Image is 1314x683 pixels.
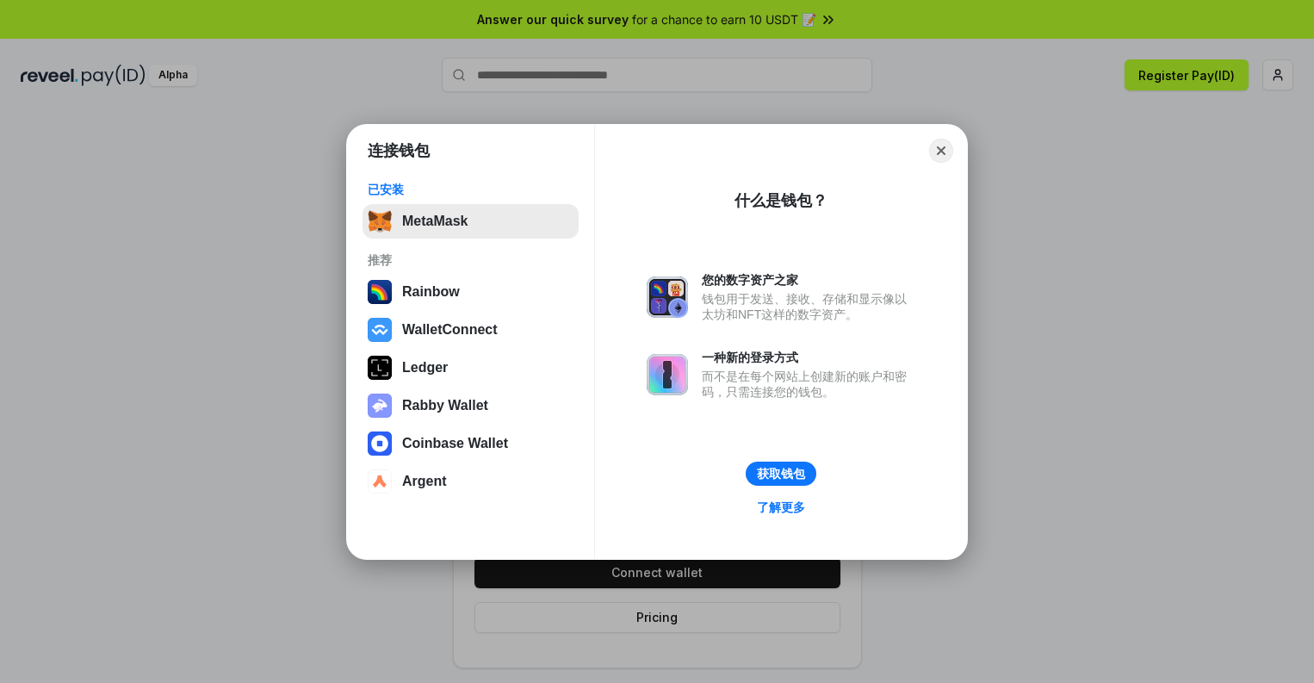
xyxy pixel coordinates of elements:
img: svg+xml,%3Csvg%20xmlns%3D%22http%3A%2F%2Fwww.w3.org%2F2000%2Fsvg%22%20fill%3D%22none%22%20viewBox... [647,354,688,395]
div: Coinbase Wallet [402,436,508,451]
img: svg+xml,%3Csvg%20width%3D%22120%22%20height%3D%22120%22%20viewBox%3D%220%200%20120%20120%22%20fil... [368,280,392,304]
button: Rabby Wallet [363,388,579,423]
div: 获取钱包 [757,466,805,481]
img: svg+xml,%3Csvg%20xmlns%3D%22http%3A%2F%2Fwww.w3.org%2F2000%2Fsvg%22%20fill%3D%22none%22%20viewBox... [647,276,688,318]
img: svg+xml,%3Csvg%20fill%3D%22none%22%20height%3D%2233%22%20viewBox%3D%220%200%2035%2033%22%20width%... [368,209,392,233]
div: 一种新的登录方式 [702,350,915,365]
div: 已安装 [368,182,573,197]
button: MetaMask [363,204,579,239]
button: Ledger [363,351,579,385]
button: WalletConnect [363,313,579,347]
div: 而不是在每个网站上创建新的账户和密码，只需连接您的钱包。 [702,369,915,400]
div: 什么是钱包？ [734,190,827,211]
div: 了解更多 [757,500,805,515]
div: 您的数字资产之家 [702,272,915,288]
img: svg+xml,%3Csvg%20width%3D%2228%22%20height%3D%2228%22%20viewBox%3D%220%200%2028%2028%22%20fill%3D... [368,469,392,494]
div: Argent [402,474,447,489]
div: WalletConnect [402,322,498,338]
div: Rabby Wallet [402,398,488,413]
a: 了解更多 [747,496,815,518]
div: 推荐 [368,252,573,268]
h1: 连接钱包 [368,140,430,161]
img: svg+xml,%3Csvg%20width%3D%2228%22%20height%3D%2228%22%20viewBox%3D%220%200%2028%2028%22%20fill%3D... [368,318,392,342]
img: svg+xml,%3Csvg%20xmlns%3D%22http%3A%2F%2Fwww.w3.org%2F2000%2Fsvg%22%20width%3D%2228%22%20height%3... [368,356,392,380]
button: Coinbase Wallet [363,426,579,461]
div: Rainbow [402,284,460,300]
button: Close [929,139,953,163]
img: svg+xml,%3Csvg%20width%3D%2228%22%20height%3D%2228%22%20viewBox%3D%220%200%2028%2028%22%20fill%3D... [368,432,392,456]
div: Ledger [402,360,448,376]
div: MetaMask [402,214,468,229]
button: Argent [363,464,579,499]
img: svg+xml,%3Csvg%20xmlns%3D%22http%3A%2F%2Fwww.w3.org%2F2000%2Fsvg%22%20fill%3D%22none%22%20viewBox... [368,394,392,418]
button: Rainbow [363,275,579,309]
button: 获取钱包 [746,462,816,486]
div: 钱包用于发送、接收、存储和显示像以太坊和NFT这样的数字资产。 [702,291,915,322]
